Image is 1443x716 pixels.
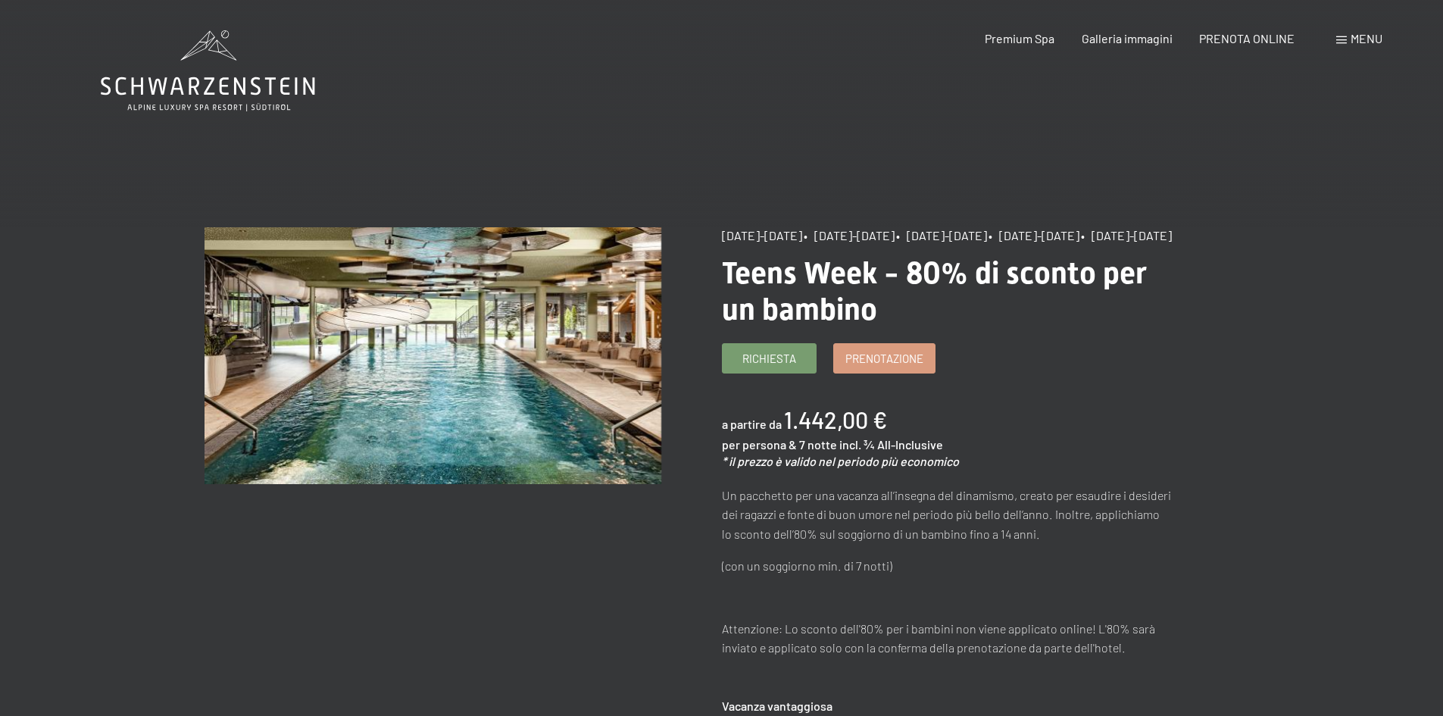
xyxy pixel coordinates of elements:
[799,437,837,452] span: 7 notte
[722,437,797,452] span: per persona &
[722,619,1179,658] p: Attenzione: Lo sconto dell'80% per i bambini non viene applicato online! L'80% sarà inviato e app...
[834,344,935,373] a: Prenotazione
[722,255,1147,327] span: Teens Week - 80% di sconto per un bambino
[985,31,1054,45] a: Premium Spa
[722,454,959,468] em: * il prezzo è valido nel periodo più economico
[845,351,923,367] span: Prenotazione
[205,227,661,484] img: Teens Week - 80% di sconto per un bambino
[896,228,987,242] span: • [DATE]-[DATE]
[1081,228,1172,242] span: • [DATE]-[DATE]
[722,699,832,713] strong: Vacanza vantaggiosa
[723,344,816,373] a: Richiesta
[1351,31,1382,45] span: Menu
[722,228,802,242] span: [DATE]-[DATE]
[1199,31,1295,45] a: PRENOTA ONLINE
[989,228,1079,242] span: • [DATE]-[DATE]
[722,486,1179,544] p: Un pacchetto per una vacanza all’insegna del dinamismo, creato per esaudire i desideri dei ragazz...
[1082,31,1173,45] a: Galleria immagini
[804,228,895,242] span: • [DATE]-[DATE]
[722,417,782,431] span: a partire da
[784,406,887,433] b: 1.442,00 €
[722,556,1179,576] p: (con un soggiorno min. di 7 notti)
[742,351,796,367] span: Richiesta
[839,437,943,452] span: incl. ¾ All-Inclusive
